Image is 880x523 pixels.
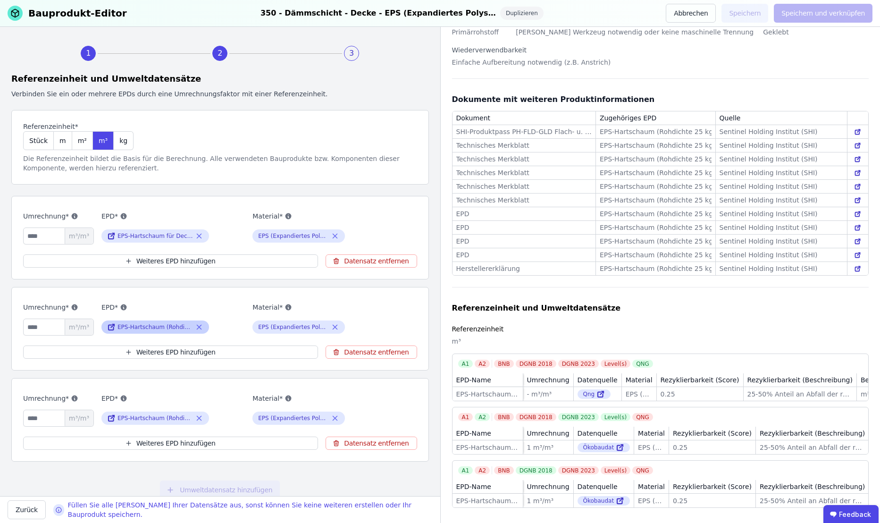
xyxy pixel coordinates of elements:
div: Rezyklierbarkeit (Score) [673,482,752,491]
div: SHI-Produktpass PH-FLD-GLD Flach- u. Gefälledämmplatte 035-040 DAA weiß [456,127,592,136]
div: Die Referenzeinheit bildet die Basis für die Berechnung. Alle verwendeten Bauprodukte bzw. Kompon... [23,154,417,173]
div: Ökobaudat [578,443,630,452]
div: Datenquelle [578,375,618,385]
span: m³ [99,136,108,145]
div: EPS-Hartschaum für Decken/Böden und als Perimeterdämmung B/PWLG 040 [117,232,193,240]
div: Technisches Merkblatt [456,168,592,177]
div: EPS-Hartschaum (Rohdichte 25 kg/m³) [600,236,712,246]
div: Technisches Merkblatt [456,195,592,205]
div: DGNB 2023 [558,466,599,474]
div: - m³/m³ [527,389,570,399]
div: EPD-Name [456,429,491,438]
div: QNG [632,466,653,474]
button: Abbrechen [666,4,716,23]
div: BNB [494,466,513,474]
div: EPS-Hartschaum für Decken/Böden und als Perimeterdämmung B/PWLG 040 [456,389,519,399]
div: EPS-Hartschaum (Rohdichte 25 kg/m³) [600,168,712,177]
div: Sentinel Holding Institut (SHI) [720,127,843,136]
div: Datenquelle [578,482,618,491]
div: Material [638,482,665,491]
div: EPD [456,250,592,260]
span: m³/m³ [65,319,93,335]
div: EPS (Expandiertes Polystyrol) [258,323,329,331]
button: Weiteres EPD hinzufügen [23,254,318,268]
div: Sentinel Holding Institut (SHI) [720,195,843,205]
div: EPS-Hartschaum (Rohdichte 25 kg/m³) [600,127,712,136]
div: 1 m³/m³ [527,496,570,506]
label: Referenzeinheit* [23,122,134,131]
button: Speichern und verknüpfen [774,4,872,23]
div: Herstellererklärung [456,264,592,273]
label: Umrechnung* [23,393,94,404]
label: Referenzeinheit [452,325,504,333]
div: Verbinden Sie ein oder mehrere EPDs durch eine Umrechnungsfaktor mit einer Referenzeinheit. [11,89,429,99]
div: Sentinel Holding Institut (SHI) [720,236,843,246]
div: 350 - Dämmschicht - Decke - EPS (Expandiertes Polystyrol) 040 [260,7,496,20]
div: A2 [475,466,490,474]
div: 1 [81,46,96,61]
div: EPD [456,223,592,232]
div: Füllen Sie alle [PERSON_NAME] Ihrer Datensätze aus, sonst können Sie keine weiteren erstellen ode... [68,500,433,519]
button: Speichern [721,4,768,23]
div: EPD-Name [456,375,491,385]
div: EPS-Hartschaum (Rohdichte 25 kg/m³) [600,209,712,219]
div: DGNB 2023 [558,413,599,421]
div: Rezyklierbarkeit (Beschreibung) [760,429,865,438]
div: 0.25 [673,443,752,452]
div: EPS (Expandiertes Polystyrol) [638,443,665,452]
div: DGNB 2018 [516,413,556,421]
div: Dokumente mit weiteren Produktinformationen [452,94,869,105]
label: Umrechnung* [23,302,94,313]
div: Referenzeinheit und Umweltdatensätze [11,72,429,85]
span: m³/m³ [65,228,93,244]
div: Umrechnung [527,429,570,438]
div: 25-50% Anteil an Abfall der recycled wird [747,389,853,399]
div: EPS (Expandiertes Polystyrol) [258,414,329,422]
div: EPS-Hartschaum (Rohdichte 25 kg/m³) [600,182,712,191]
div: Rezyklierbarkeit (Score) [673,429,752,438]
div: 25-50% Anteil an Abfall der recycled wird [760,496,865,506]
div: Technisches Merkblatt [456,141,592,150]
div: BNB [494,360,513,368]
div: A1 [458,360,473,368]
div: Zugehöriges EPD [600,113,656,123]
label: Umrechnung* [23,211,94,222]
div: EPD-Name [456,482,491,491]
div: EPS (Expandiertes Polystyrol) [638,496,665,506]
div: EPS-Hartschaum (Rohdichte 25 kg/m³) [117,414,193,422]
div: A1 [458,466,473,474]
div: A2 [475,413,490,421]
div: QNG [632,413,653,421]
label: Wiederverwendbarkeit [452,46,527,54]
div: Rezyklierbarkeit (Score) [661,375,739,385]
div: A2 [475,360,490,368]
div: Duplizieren [500,7,544,20]
div: Sentinel Holding Institut (SHI) [720,223,843,232]
div: Qng [578,389,611,399]
div: Bauprodukt-Editor [28,7,127,20]
div: Level(s) [601,360,630,368]
div: Technisches Merkblatt [456,154,592,164]
span: kg [119,136,127,145]
div: EPS-Hartschaum (Rohdichte 25 kg/m³) [117,323,193,331]
div: Umrechnung [527,482,570,491]
div: Rezyklierbarkeit (Beschreibung) [760,482,865,491]
button: Umweltdatensatz hinzufügen [160,481,280,499]
div: Sentinel Holding Institut (SHI) [720,154,843,164]
div: EPS-Hartschaum (Rohdichte 25 kg/m³) [600,141,712,150]
div: DGNB 2018 [516,360,556,368]
div: Referenzeinheit und Umweltdatensätze [452,303,621,314]
div: Ökobaudat [578,496,630,506]
div: DGNB 2018 [516,466,556,474]
div: m³ [452,335,869,354]
div: Dokument [456,113,491,123]
div: Sentinel Holding Institut (SHI) [720,182,843,191]
div: Umrechnung [527,375,570,385]
div: BNB [494,413,513,421]
label: Material* [252,393,396,404]
div: EPS-Hartschaum (Rohdichte 25 kg/m³) [600,223,712,232]
div: EPD [456,236,592,246]
div: Sentinel Holding Institut (SHI) [720,209,843,219]
div: [PERSON_NAME] Werkzeug notwendig oder keine maschinelle Trennung [516,25,754,44]
label: Material* [252,211,396,222]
